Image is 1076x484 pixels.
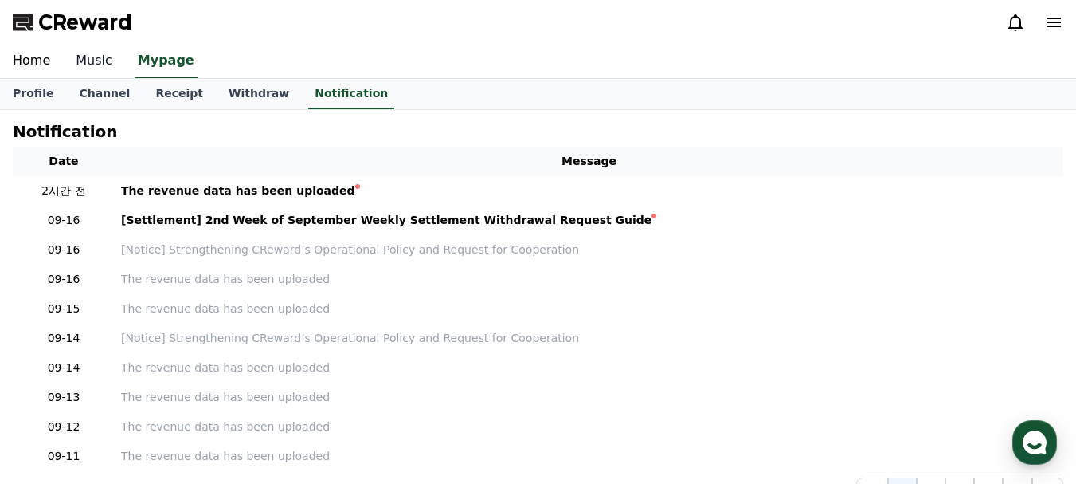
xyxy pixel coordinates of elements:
[63,45,125,78] a: Music
[308,79,394,109] a: Notification
[19,330,108,347] p: 09-14
[121,212,1057,229] a: [Settlement] 2nd Week of September Weekly Settlement Withdrawal Request Guide
[5,352,105,392] a: Home
[121,301,1057,317] a: The revenue data has been uploaded
[135,45,198,78] a: Mypage
[236,376,275,388] span: Settings
[121,212,651,229] div: [Settlement] 2nd Week of September Weekly Settlement Withdrawal Request Guide
[19,212,108,229] p: 09-16
[121,183,355,199] div: The revenue data has been uploaded
[121,183,1057,199] a: The revenue data has been uploaded
[121,389,1057,406] a: The revenue data has been uploaded
[19,271,108,288] p: 09-16
[13,10,132,35] a: CReward
[13,123,117,140] h4: Notification
[13,147,115,176] th: Date
[121,242,1057,258] a: [Notice] Strengthening CReward’s Operational Policy and Request for Cooperation
[121,330,1057,347] a: [Notice] Strengthening CReward’s Operational Policy and Request for Cooperation
[19,301,108,317] p: 09-15
[115,147,1063,176] th: Message
[19,360,108,376] p: 09-14
[121,419,1057,435] a: The revenue data has been uploaded
[216,79,302,109] a: Withdraw
[205,352,306,392] a: Settings
[19,183,108,199] p: 2시간 전
[19,242,108,258] p: 09-16
[19,419,108,435] p: 09-12
[66,79,143,109] a: Channel
[121,360,1057,376] a: The revenue data has been uploaded
[121,448,1057,465] a: The revenue data has been uploaded
[143,79,216,109] a: Receipt
[105,352,205,392] a: Messages
[19,389,108,406] p: 09-13
[41,376,68,388] span: Home
[121,271,1057,288] a: The revenue data has been uploaded
[19,448,108,465] p: 09-11
[132,376,179,389] span: Messages
[38,10,132,35] span: CReward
